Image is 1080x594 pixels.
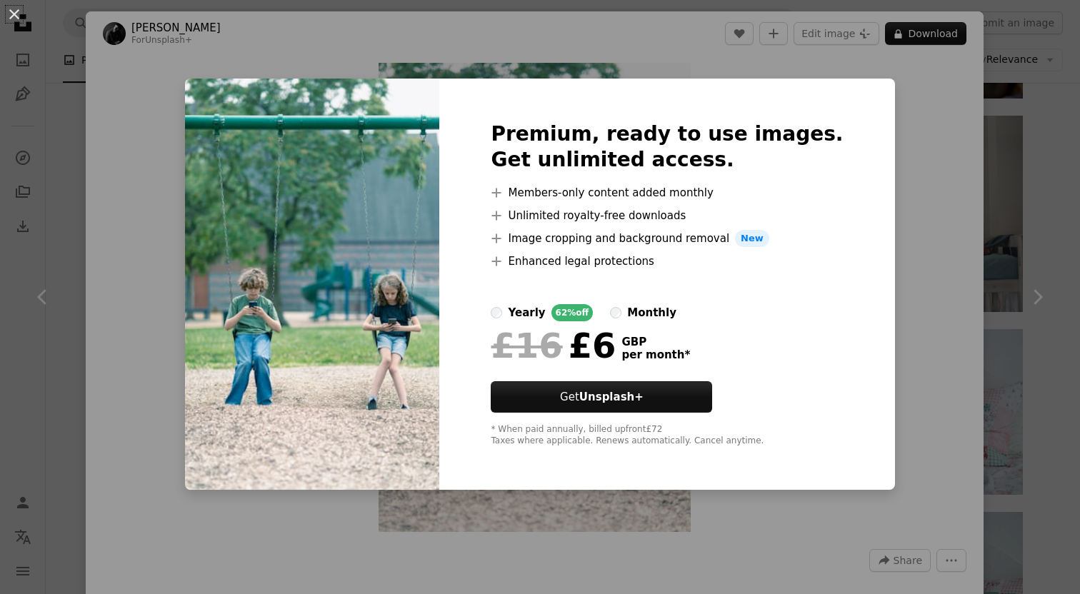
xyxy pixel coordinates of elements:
span: £16 [491,327,562,364]
strong: Unsplash+ [579,391,644,403]
div: yearly [508,304,545,321]
div: £6 [491,327,616,364]
li: Enhanced legal protections [491,253,843,270]
h2: Premium, ready to use images. Get unlimited access. [491,121,843,173]
img: premium_photo-1689604956095-744e38047f9f [185,79,439,490]
div: monthly [627,304,676,321]
span: per month * [621,348,690,361]
div: * When paid annually, billed upfront £72 Taxes where applicable. Renews automatically. Cancel any... [491,424,843,447]
li: Members-only content added monthly [491,184,843,201]
li: Unlimited royalty-free downloads [491,207,843,224]
input: monthly [610,307,621,318]
span: GBP [621,336,690,348]
button: GetUnsplash+ [491,381,712,413]
div: 62% off [551,304,594,321]
li: Image cropping and background removal [491,230,843,247]
input: yearly62%off [491,307,502,318]
span: New [735,230,769,247]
